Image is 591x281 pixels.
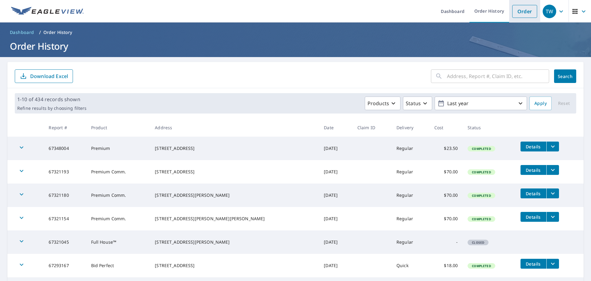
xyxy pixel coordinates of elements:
td: [DATE] [319,137,352,160]
td: $18.00 [429,254,463,277]
div: [STREET_ADDRESS] [155,169,314,175]
p: Download Excel [30,73,68,80]
td: Regular [392,230,429,254]
p: Last year [445,98,517,109]
button: filesDropdownBtn-67293167 [546,259,559,269]
td: Regular [392,160,429,184]
button: Status [403,97,432,110]
h1: Order History [7,40,584,52]
span: Completed [468,264,494,268]
div: [STREET_ADDRESS] [155,262,314,269]
button: detailsBtn-67293167 [521,259,546,269]
td: $70.00 [429,160,463,184]
th: Report # [44,118,86,137]
th: Cost [429,118,463,137]
button: detailsBtn-67321193 [521,165,546,175]
th: Delivery [392,118,429,137]
div: [STREET_ADDRESS][PERSON_NAME][PERSON_NAME] [155,216,314,222]
th: Product [86,118,150,137]
button: detailsBtn-67321154 [521,212,546,222]
span: Dashboard [10,29,34,35]
td: [DATE] [319,160,352,184]
span: Details [524,191,543,196]
button: Download Excel [15,69,73,83]
span: Completed [468,170,494,174]
span: Completed [468,193,494,198]
p: Order History [43,29,72,35]
button: Search [554,69,576,83]
span: Apply [534,100,547,107]
div: [STREET_ADDRESS][PERSON_NAME] [155,239,314,245]
td: 67321154 [44,207,86,230]
nav: breadcrumb [7,27,584,37]
td: [DATE] [319,230,352,254]
td: Premium Comm. [86,160,150,184]
p: Status [406,100,421,107]
button: Products [365,97,400,110]
td: 67348004 [44,137,86,160]
th: Claim ID [352,118,392,137]
p: 1-10 of 434 records shown [17,96,86,103]
td: Full House™ [86,230,150,254]
button: Apply [529,97,552,110]
td: Premium [86,137,150,160]
td: $70.00 [429,207,463,230]
td: 67321193 [44,160,86,184]
button: filesDropdownBtn-67321154 [546,212,559,222]
td: [DATE] [319,254,352,277]
button: detailsBtn-67321180 [521,188,546,198]
span: Closed [468,240,488,245]
span: Details [524,167,543,173]
p: Refine results by choosing filters [17,105,86,111]
span: Details [524,261,543,267]
span: Completed [468,147,494,151]
button: Last year [435,97,527,110]
td: $23.50 [429,137,463,160]
div: TW [543,5,556,18]
td: Premium Comm. [86,184,150,207]
th: Date [319,118,352,137]
td: - [429,230,463,254]
div: [STREET_ADDRESS] [155,145,314,151]
td: $70.00 [429,184,463,207]
span: Details [524,144,543,150]
th: Address [150,118,319,137]
td: [DATE] [319,184,352,207]
li: / [39,29,41,36]
button: detailsBtn-67348004 [521,142,546,151]
span: Details [524,214,543,220]
img: EV Logo [11,7,84,16]
span: Completed [468,217,494,221]
input: Address, Report #, Claim ID, etc. [447,68,549,85]
span: Search [559,73,571,79]
p: Products [368,100,389,107]
td: Quick [392,254,429,277]
td: 67321045 [44,230,86,254]
td: Regular [392,184,429,207]
button: filesDropdownBtn-67321180 [546,188,559,198]
th: Status [463,118,515,137]
td: 67293167 [44,254,86,277]
td: Bid Perfect [86,254,150,277]
button: filesDropdownBtn-67348004 [546,142,559,151]
td: 67321180 [44,184,86,207]
a: Order [512,5,537,18]
td: [DATE] [319,207,352,230]
button: filesDropdownBtn-67321193 [546,165,559,175]
td: Regular [392,137,429,160]
td: Regular [392,207,429,230]
a: Dashboard [7,27,37,37]
div: [STREET_ADDRESS][PERSON_NAME] [155,192,314,198]
td: Premium Comm. [86,207,150,230]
